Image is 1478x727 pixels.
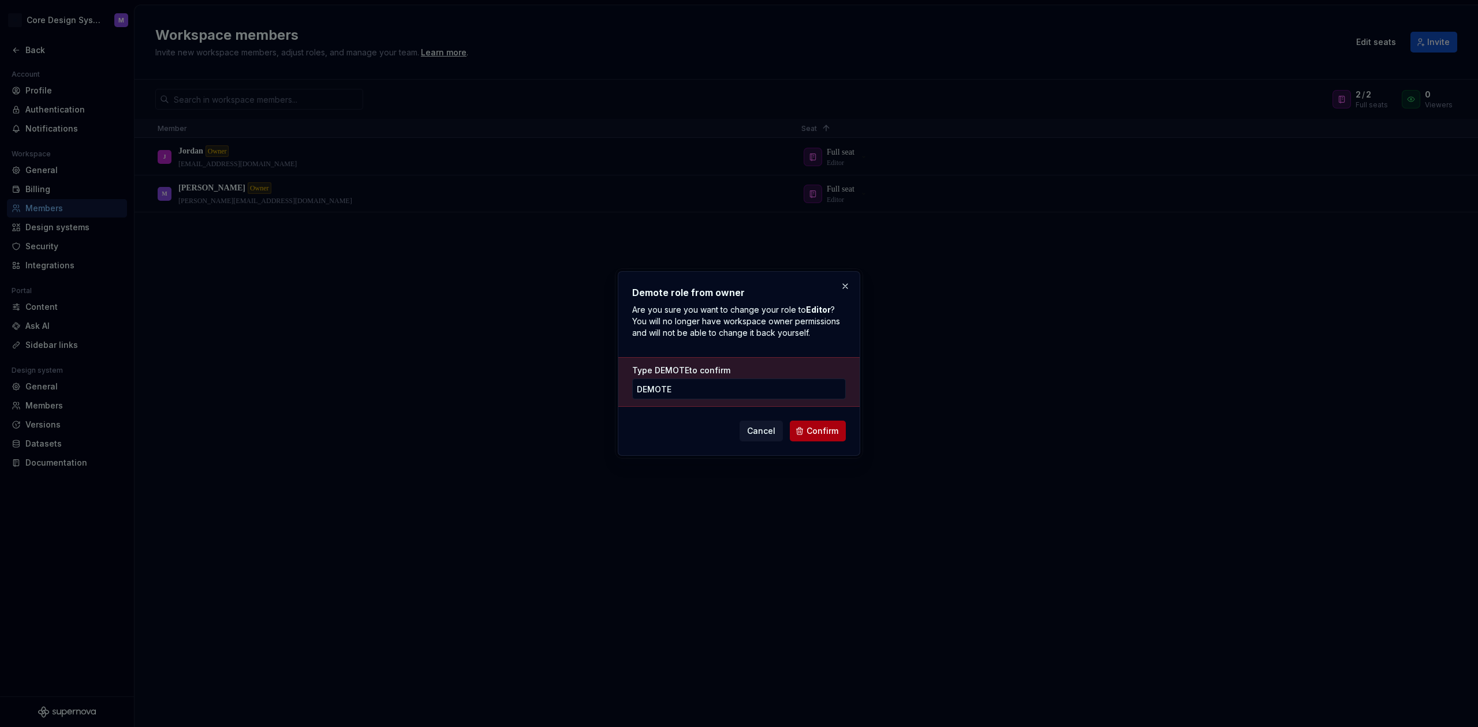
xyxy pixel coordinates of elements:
button: Confirm [790,421,846,441]
button: Cancel [740,421,783,441]
b: Editor [806,305,831,314]
label: Type to confirm [632,365,730,376]
span: Cancel [747,425,775,437]
input: DEMOTE [632,379,846,399]
span: Confirm [807,425,838,437]
h2: Demote role from owner [632,286,846,299]
span: DEMOTE [655,365,689,375]
p: Are you sure you want to change your role to ? You will no longer have workspace owner permission... [632,304,846,339]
